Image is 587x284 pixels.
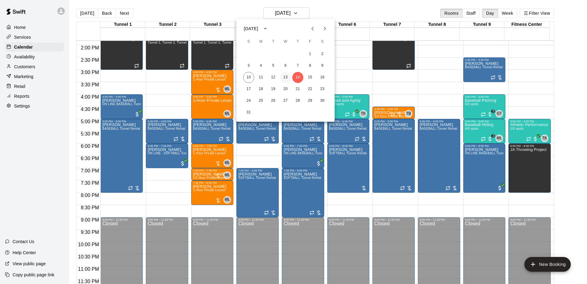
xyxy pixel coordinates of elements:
button: 29 [305,95,316,106]
button: 4 [255,60,266,71]
button: 8 [305,60,316,71]
div: [DATE] [244,26,258,32]
button: 11 [255,72,266,83]
button: 22 [305,84,316,95]
button: 25 [255,95,266,106]
button: Previous month [306,22,319,35]
button: 9 [317,60,328,71]
span: Wednesday [280,36,291,48]
button: 16 [317,72,328,83]
button: 27 [280,95,291,106]
span: Saturday [317,36,328,48]
button: 24 [243,95,254,106]
button: 10 [243,72,254,83]
span: Friday [305,36,316,48]
button: 21 [292,84,303,95]
button: 23 [317,84,328,95]
button: 19 [268,84,279,95]
button: 30 [317,95,328,106]
span: Sunday [243,36,254,48]
button: 13 [280,72,291,83]
button: 17 [243,84,254,95]
button: 20 [280,84,291,95]
button: Next month [319,22,331,35]
button: 18 [255,84,266,95]
button: 2 [317,49,328,60]
span: Thursday [292,36,303,48]
span: Monday [255,36,266,48]
button: 3 [243,60,254,71]
button: 31 [243,107,254,118]
button: 28 [292,95,303,106]
button: 1 [305,49,316,60]
button: 7 [292,60,303,71]
span: Tuesday [268,36,279,48]
button: 26 [268,95,279,106]
button: 14 [292,72,303,83]
button: 12 [268,72,279,83]
button: 15 [305,72,316,83]
button: 6 [280,60,291,71]
button: calendar view is open, switch to year view [260,23,270,34]
button: 5 [268,60,279,71]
